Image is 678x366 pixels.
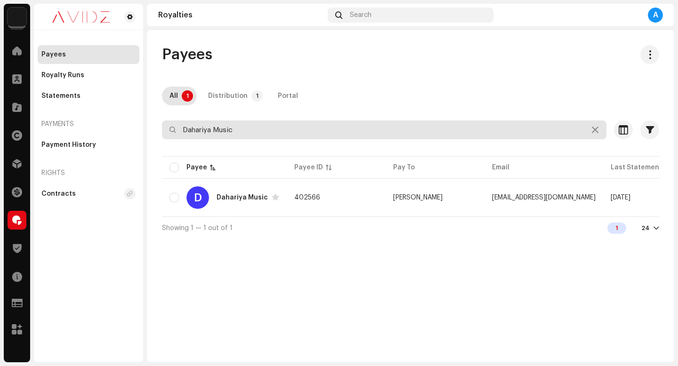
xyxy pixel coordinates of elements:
[41,72,84,79] div: Royalty Runs
[611,194,630,201] span: Jun 2025
[641,224,650,232] div: 24
[294,163,323,172] div: Payee ID
[162,120,606,139] input: Search
[41,51,66,58] div: Payees
[611,163,662,172] div: Last Statement
[607,223,626,234] div: 1
[38,135,139,154] re-m-nav-item: Payment History
[169,87,178,105] div: All
[38,113,139,135] re-a-nav-header: Payments
[350,11,371,19] span: Search
[41,11,121,23] img: 0c631eef-60b6-411a-a233-6856366a70de
[41,92,81,100] div: Statements
[38,45,139,64] re-m-nav-item: Payees
[41,141,96,149] div: Payment History
[278,87,298,105] div: Portal
[182,90,193,102] p-badge: 1
[41,190,76,198] div: Contracts
[38,184,139,203] re-m-nav-item: Contracts
[217,194,268,201] div: Dahariya Music
[251,90,263,102] p-badge: 1
[208,87,248,105] div: Distribution
[393,194,443,201] span: Dharmendra Kumar Dahariya
[8,8,26,26] img: 10d72f0b-d06a-424f-aeaa-9c9f537e57b6
[492,194,596,201] span: dharmendradahariya@gmail.com
[186,163,207,172] div: Payee
[162,45,212,64] span: Payees
[38,66,139,85] re-m-nav-item: Royalty Runs
[158,11,324,19] div: Royalties
[186,186,209,209] div: D
[38,162,139,184] re-a-nav-header: Rights
[294,194,320,201] span: 402566
[162,225,233,231] span: Showing 1 — 1 out of 1
[648,8,663,23] div: A
[38,87,139,105] re-m-nav-item: Statements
